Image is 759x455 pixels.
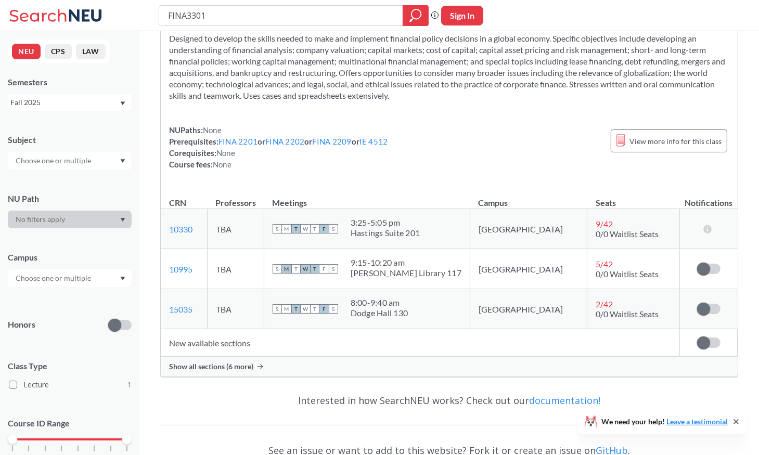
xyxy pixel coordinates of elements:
[265,137,304,146] a: FINA 2202
[273,224,282,233] span: S
[273,264,282,274] span: S
[587,187,680,209] th: Seats
[169,197,186,209] div: CRN
[351,297,408,308] div: 8:00 - 9:40 am
[160,385,738,415] div: Interested in how SearchNEU works? Check out our
[319,224,329,233] span: F
[329,224,338,233] span: S
[409,8,422,23] svg: magnifying glass
[470,209,587,249] td: [GEOGRAPHIC_DATA]
[8,134,132,146] div: Subject
[8,360,132,372] span: Class Type
[529,394,600,407] a: documentation!
[8,152,132,170] div: Dropdown arrow
[169,124,388,170] div: NUPaths: Prerequisites: or or or Corequisites: Course fees:
[8,193,132,204] div: NU Path
[208,249,264,289] td: TBA
[470,289,587,329] td: [GEOGRAPHIC_DATA]
[351,217,420,228] div: 3:25 - 5:05 pm
[264,187,470,209] th: Meetings
[167,7,395,24] input: Class, professor, course number, "phrase"
[310,264,319,274] span: T
[8,269,132,287] div: Dropdown arrow
[282,304,291,314] span: M
[596,269,659,279] span: 0/0 Waitlist Seats
[470,187,587,209] th: Campus
[8,211,132,228] div: Dropdown arrow
[596,259,613,269] span: 5 / 42
[120,159,125,163] svg: Dropdown arrow
[208,187,264,209] th: Professors
[291,224,301,233] span: T
[12,44,41,59] button: NEU
[208,209,264,249] td: TBA
[329,304,338,314] span: S
[169,304,192,314] a: 15035
[120,277,125,281] svg: Dropdown arrow
[282,224,291,233] span: M
[216,148,235,158] span: None
[601,418,728,425] span: We need your help!
[301,224,310,233] span: W
[8,418,132,430] p: Course ID Range
[9,378,132,392] label: Lecture
[301,264,310,274] span: W
[596,229,659,239] span: 0/0 Waitlist Seats
[310,304,319,314] span: T
[596,309,659,319] span: 0/0 Waitlist Seats
[10,154,98,167] input: Choose one or multiple
[169,33,729,101] section: Designed to develop the skills needed to make and implement financial policy decisions in a globa...
[8,76,132,88] div: Semesters
[313,137,352,146] a: FINA 2209
[441,6,483,25] button: Sign In
[319,264,329,274] span: F
[291,264,301,274] span: T
[319,304,329,314] span: F
[169,224,192,234] a: 10330
[161,357,738,376] div: Show all sections (6 more)
[351,228,420,238] div: Hastings Suite 201
[203,125,222,135] span: None
[120,101,125,106] svg: Dropdown arrow
[169,362,253,371] span: Show all sections (6 more)
[291,304,301,314] span: T
[273,304,282,314] span: S
[403,5,429,26] div: magnifying glass
[8,94,132,111] div: Fall 2025Dropdown arrow
[351,308,408,318] div: Dodge Hall 130
[470,249,587,289] td: [GEOGRAPHIC_DATA]
[169,264,192,274] a: 10995
[127,379,132,391] span: 1
[680,187,738,209] th: Notifications
[120,218,125,222] svg: Dropdown arrow
[45,44,72,59] button: CPS
[76,44,106,59] button: LAW
[596,299,613,309] span: 2 / 42
[161,329,680,357] td: New available sections
[351,268,461,278] div: [PERSON_NAME] Library 117
[596,219,613,229] span: 9 / 42
[310,224,319,233] span: T
[10,97,119,108] div: Fall 2025
[10,272,98,284] input: Choose one or multiple
[329,264,338,274] span: S
[213,160,231,169] span: None
[282,264,291,274] span: M
[8,319,35,331] p: Honors
[359,137,388,146] a: IE 4512
[351,257,461,268] div: 9:15 - 10:20 am
[629,135,722,148] span: View more info for this class
[218,137,258,146] a: FINA 2201
[8,252,132,263] div: Campus
[301,304,310,314] span: W
[208,289,264,329] td: TBA
[666,417,728,426] a: Leave a testimonial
